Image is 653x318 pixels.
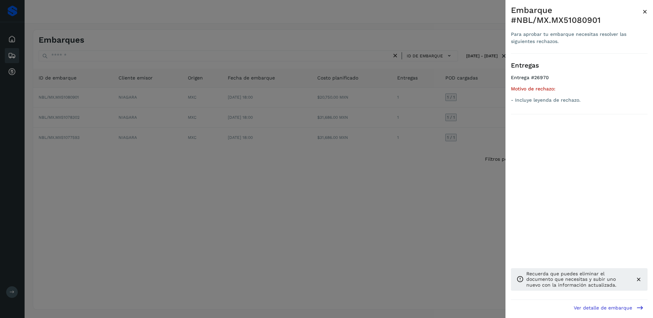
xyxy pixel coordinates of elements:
div: Embarque #NBL/MX.MX51080901 [511,5,642,25]
p: - Incluye leyenda de rechazo. [511,97,648,103]
span: × [642,7,648,16]
p: Recuerda que puedes eliminar el documento que necesitas y subir uno nuevo con la información actu... [526,271,630,288]
button: Close [642,5,648,18]
span: Ver detalle de embarque [574,305,632,310]
h3: Entregas [511,62,648,70]
button: Ver detalle de embarque [570,300,648,315]
h4: Entrega #26970 [511,75,648,86]
div: Para aprobar tu embarque necesitas resolver las siguientes rechazos. [511,31,642,45]
h5: Motivo de rechazo: [511,86,648,92]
